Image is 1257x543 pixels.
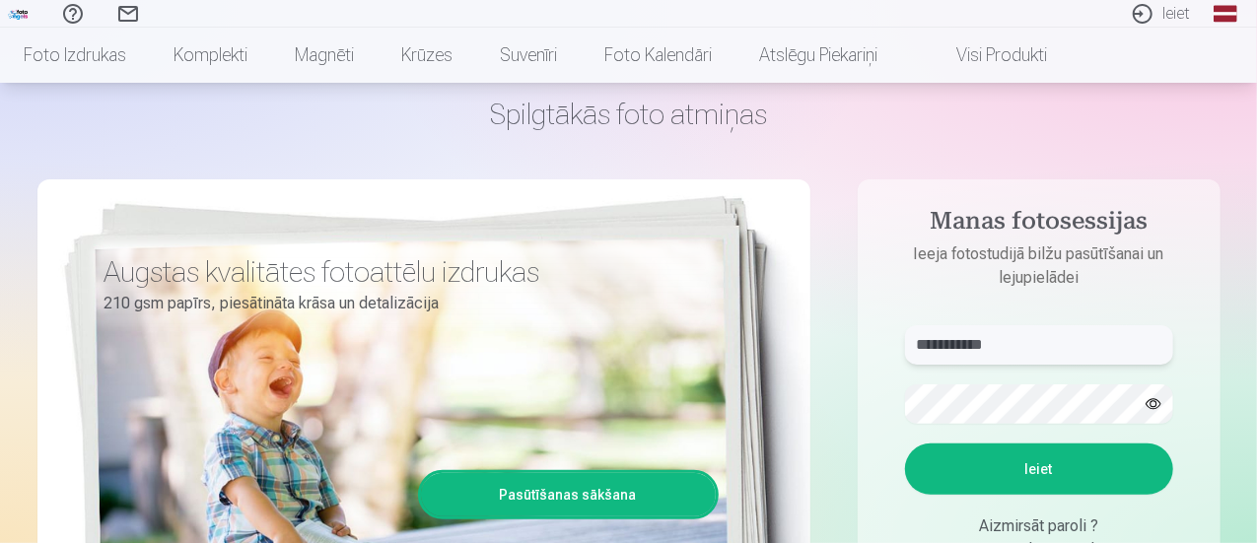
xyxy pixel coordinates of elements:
a: Pasūtīšanas sākšana [421,473,716,516]
a: Foto kalendāri [581,28,735,83]
a: Magnēti [271,28,378,83]
a: Krūzes [378,28,476,83]
a: Suvenīri [476,28,581,83]
div: Aizmirsāt paroli ? [905,514,1173,538]
p: 210 gsm papīrs, piesātināta krāsa un detalizācija [105,290,704,317]
h3: Augstas kvalitātes fotoattēlu izdrukas [105,254,704,290]
button: Ieiet [905,443,1173,495]
h1: Spilgtākās foto atmiņas [37,97,1221,132]
h4: Manas fotosessijas [885,207,1193,242]
a: Visi produkti [901,28,1071,83]
p: Ieeja fotostudijā bilžu pasūtīšanai un lejupielādei [885,242,1193,290]
a: Atslēgu piekariņi [735,28,901,83]
img: /fa1 [8,8,30,20]
a: Komplekti [150,28,271,83]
